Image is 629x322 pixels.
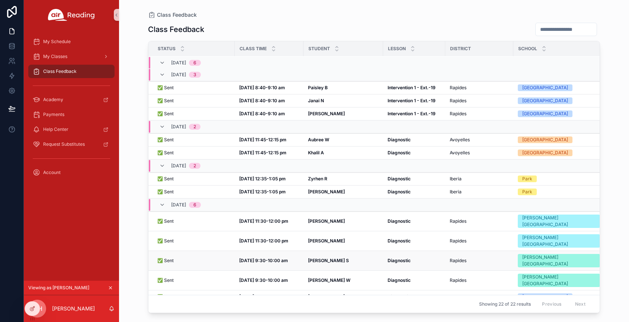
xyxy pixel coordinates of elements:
[239,176,299,182] a: [DATE] 12:35-1:05 pm
[450,277,466,283] span: Rapides
[157,294,174,300] span: ✅ Sent
[450,218,466,224] span: Rapides
[388,277,441,283] a: Diagnostic
[450,46,471,52] span: District
[518,97,600,104] a: [GEOGRAPHIC_DATA]
[239,176,286,181] strong: [DATE] 12:35-1:05 pm
[450,189,509,195] a: Iberia
[157,85,230,91] a: ✅ Sent
[522,189,532,195] div: Park
[193,124,196,130] div: 2
[239,98,285,103] strong: [DATE] 8:40-9:10 am
[239,85,285,90] strong: [DATE] 8:40-9:10 am
[522,293,568,300] div: [GEOGRAPHIC_DATA]
[43,126,68,132] span: Help Center
[518,136,600,143] a: [GEOGRAPHIC_DATA]
[148,24,204,35] h1: Class Feedback
[450,294,509,300] a: Rapides
[157,98,230,104] a: ✅ Sent
[28,108,115,121] a: Payments
[308,218,379,224] a: [PERSON_NAME]
[157,176,174,182] span: ✅ Sent
[157,277,174,283] span: ✅ Sent
[450,294,466,300] span: Rapides
[522,176,532,182] div: Park
[157,137,174,143] span: ✅ Sent
[52,305,95,312] p: [PERSON_NAME]
[308,218,345,224] strong: [PERSON_NAME]
[28,93,115,106] a: Academy
[157,238,174,244] span: ✅ Sent
[239,85,299,91] a: [DATE] 8:40-9:10 am
[522,136,568,143] div: [GEOGRAPHIC_DATA]
[240,46,267,52] span: Class Time
[308,277,350,283] strong: [PERSON_NAME] W
[308,238,345,244] strong: [PERSON_NAME]
[388,277,411,283] strong: Diagnostic
[450,111,466,117] span: Rapides
[388,98,436,103] strong: Intervention 1 - Ext.-19
[157,218,230,224] a: ✅ Sent
[388,238,411,244] strong: Diagnostic
[171,124,186,130] span: [DATE]
[388,258,441,264] a: Diagnostic
[43,39,71,45] span: My Schedule
[193,202,196,208] div: 6
[171,60,186,66] span: [DATE]
[522,254,596,267] div: [PERSON_NAME][GEOGRAPHIC_DATA]
[157,150,174,156] span: ✅ Sent
[308,98,324,103] strong: Janai N
[239,277,288,283] strong: [DATE] 9:30-10:00 am
[43,141,85,147] span: Request Substitutes
[239,98,299,104] a: [DATE] 8:40-9:10 am
[157,150,230,156] a: ✅ Sent
[157,176,230,182] a: ✅ Sent
[522,149,568,156] div: [GEOGRAPHIC_DATA]
[28,50,115,63] a: My Classes
[450,85,509,91] a: Rapides
[522,215,596,228] div: [PERSON_NAME][GEOGRAPHIC_DATA]
[479,301,531,307] span: Showing 22 of 22 results
[239,238,299,244] a: [DATE] 11:30-12:00 pm
[157,189,230,195] a: ✅ Sent
[157,218,174,224] span: ✅ Sent
[239,150,286,155] strong: [DATE] 11:45-12:15 pm
[28,35,115,48] a: My Schedule
[48,9,95,21] img: App logo
[239,218,299,224] a: [DATE] 11:30-12:00 pm
[157,294,230,300] a: ✅ Sent
[450,111,509,117] a: Rapides
[388,111,436,116] strong: Intervention 1 - Ext.-19
[308,176,379,182] a: Zyrhen R
[388,218,411,224] strong: Diagnostic
[450,150,509,156] a: Avoyelles
[28,166,115,179] a: Account
[239,111,299,117] a: [DATE] 8:40-9:10 am
[450,137,470,143] span: Avoyelles
[157,111,230,117] a: ✅ Sent
[239,150,299,156] a: [DATE] 11:45-12:15 pm
[308,85,328,90] strong: Paisley B
[28,65,115,78] a: Class Feedback
[388,137,441,143] a: Diagnostic
[239,258,299,264] a: [DATE] 9:30-10:00 am
[157,137,230,143] a: ✅ Sent
[43,112,64,117] span: Payments
[450,150,470,156] span: Avoyelles
[308,111,345,116] strong: [PERSON_NAME]
[518,215,600,228] a: [PERSON_NAME][GEOGRAPHIC_DATA]
[308,294,345,299] strong: [PERSON_NAME]
[518,189,600,195] a: Park
[43,54,67,59] span: My Classes
[148,11,197,19] a: Class Feedback
[157,85,174,91] span: ✅ Sent
[239,258,288,263] strong: [DATE] 9:30-10:00 am
[388,98,441,104] a: Intervention 1 - Ext.-19
[518,84,600,91] a: [GEOGRAPHIC_DATA]
[157,238,230,244] a: ✅ Sent
[193,72,196,78] div: 3
[158,46,176,52] span: Status
[450,98,466,104] span: Rapides
[239,189,299,195] a: [DATE] 12:35-1:05 pm
[157,11,197,19] span: Class Feedback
